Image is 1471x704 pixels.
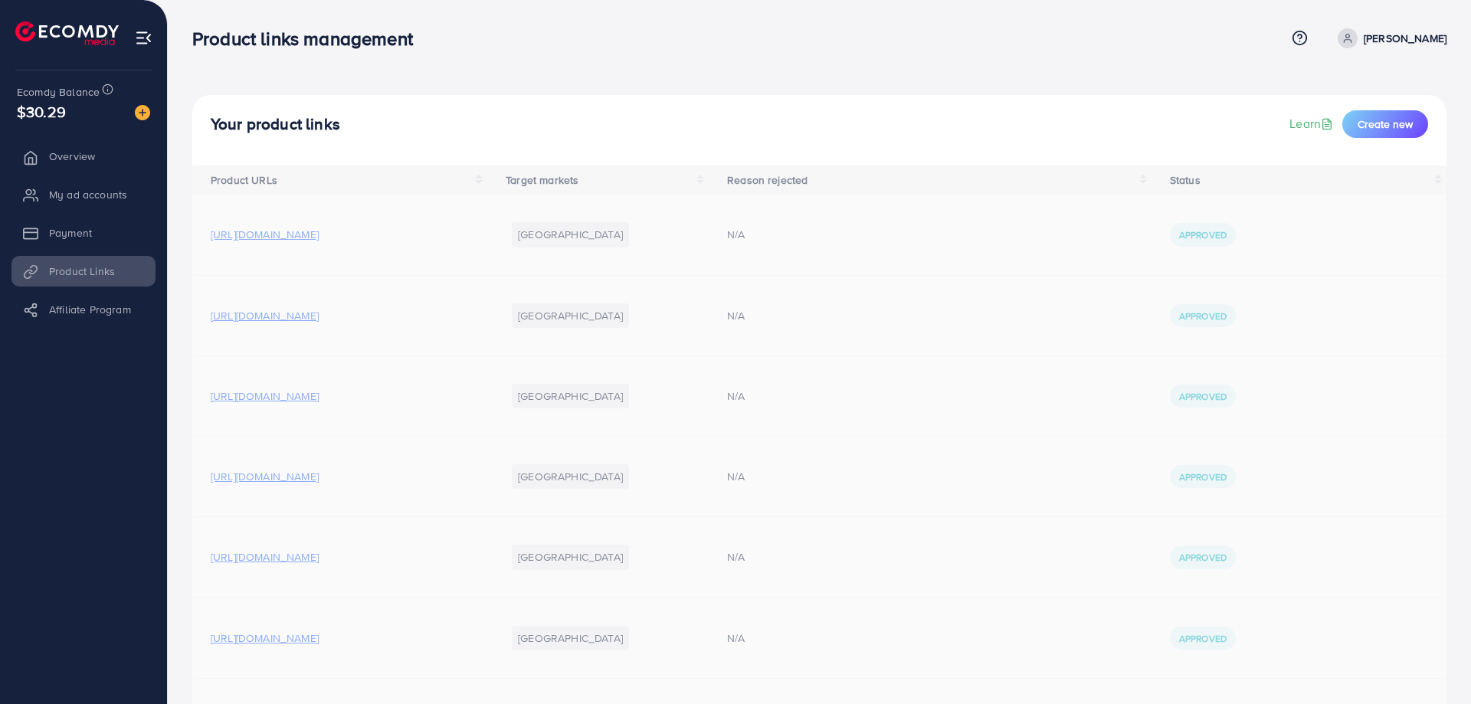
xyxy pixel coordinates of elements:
[192,28,425,50] h3: Product links management
[17,84,100,100] span: Ecomdy Balance
[135,29,152,47] img: menu
[1364,29,1446,47] p: [PERSON_NAME]
[15,21,119,45] img: logo
[1289,115,1336,133] a: Learn
[1332,28,1446,48] a: [PERSON_NAME]
[1342,110,1428,138] button: Create new
[211,115,340,134] h4: Your product links
[135,105,150,120] img: image
[1358,116,1413,132] span: Create new
[17,100,66,123] span: $30.29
